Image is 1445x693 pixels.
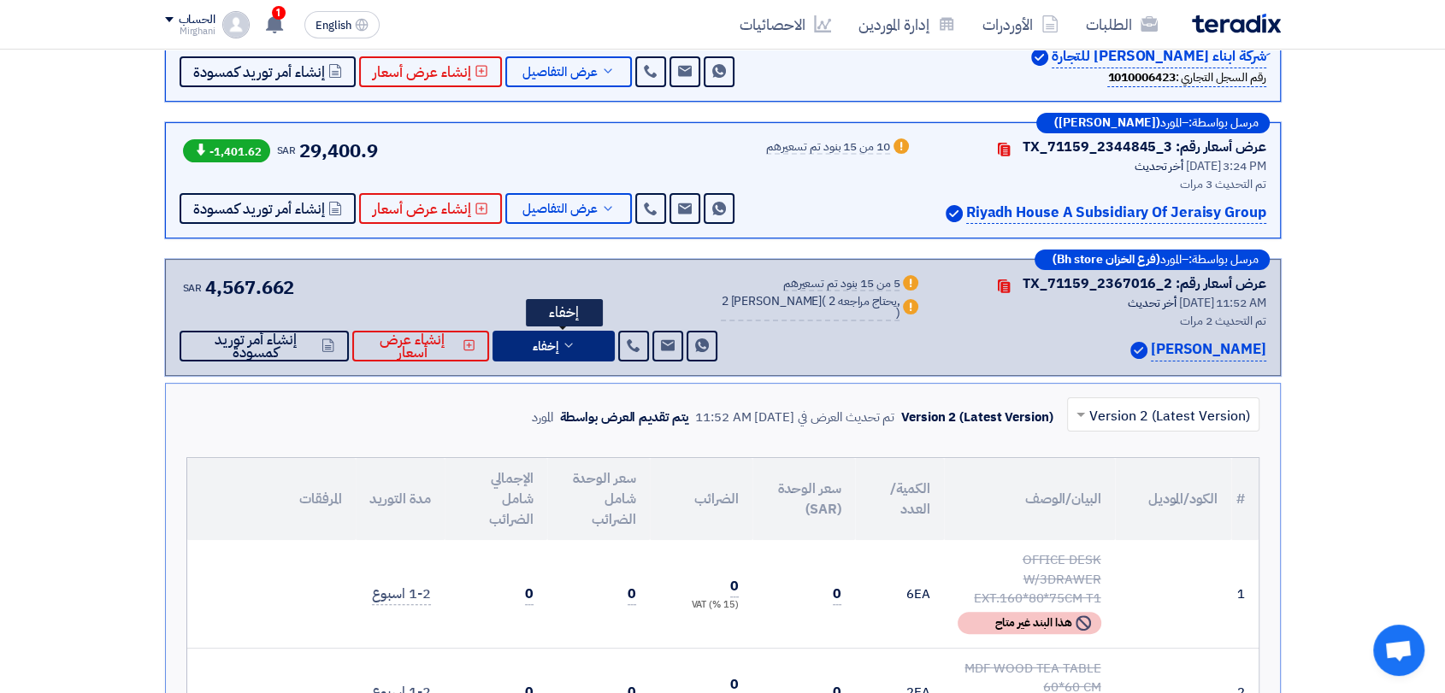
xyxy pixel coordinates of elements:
[730,576,739,597] span: 0
[183,139,270,162] span: -1,401.62
[1036,113,1270,133] div: –
[193,66,325,79] span: إنشاء أمر توريد كمسودة
[822,292,826,310] span: (
[1192,14,1281,33] img: Teradix logo
[532,408,553,427] div: المورد
[1135,157,1183,175] span: أخر تحديث
[906,584,914,603] span: 6
[766,141,890,155] div: 10 من 15 بنود تم تسعيرهم
[359,193,502,224] button: إنشاء عرض أسعار
[933,175,1266,193] div: تم التحديث 3 مرات
[222,11,250,38] img: profile_test.png
[726,4,845,44] a: الاحصائيات
[1054,117,1160,129] b: ([PERSON_NAME])
[833,584,841,605] span: 0
[559,408,688,427] div: يتم تقديم العرض بواسطة
[1231,458,1259,540] th: #
[183,280,203,296] span: SAR
[942,312,1265,330] div: تم التحديث 2 مرات
[829,292,900,310] span: 2 يحتاج مراجعه,
[356,458,445,540] th: مدة التوريد
[193,203,325,215] span: إنشاء أمر توريد كمسودة
[277,143,297,158] span: SAR
[1128,294,1177,312] span: أخر تحديث
[304,11,380,38] button: English
[372,584,430,605] span: 1-2 اسبوع
[1035,250,1270,270] div: –
[1231,540,1259,648] td: 1
[1052,45,1266,68] p: ِشركة ابناء [PERSON_NAME] للتجارة
[1115,458,1231,540] th: الكود/الموديل
[316,20,351,32] span: English
[855,458,944,540] th: الكمية/العدد
[855,540,944,648] td: EA
[695,408,894,427] div: تم تحديث العرض في [DATE] 11:52 AM
[946,205,963,222] img: Verified Account
[752,458,855,540] th: سعر الوحدة (SAR)
[193,333,319,359] span: إنشاء أمر توريد كمسودة
[664,598,739,613] div: (15 %) VAT
[783,278,900,291] div: 5 من 15 بنود تم تسعيرهم
[366,333,460,359] span: إنشاء عرض أسعار
[526,299,603,326] div: إخفاء
[1130,342,1147,359] img: Verified Account
[1107,68,1265,87] div: رقم السجل التجاري :
[299,137,377,165] span: 29,400.9
[628,584,636,605] span: 0
[966,202,1266,225] p: Riyadh House A Subsidiary Of Jeraisy Group
[896,304,900,322] span: )
[1186,157,1266,175] span: [DATE] 3:24 PM
[901,408,1053,427] div: Version 2 (Latest Version)
[969,4,1072,44] a: الأوردرات
[180,331,349,361] button: إنشاء أمر توريد كمسودة
[547,458,650,540] th: سعر الوحدة شامل الضرائب
[492,331,615,361] button: إخفاء
[1179,294,1266,312] span: [DATE] 11:52 AM
[1160,254,1182,266] span: المورد
[272,6,286,20] span: 1
[373,203,471,215] span: إنشاء عرض أسعار
[1151,338,1266,361] p: [PERSON_NAME]
[505,56,632,87] button: عرض التفاصيل
[525,584,534,605] span: 0
[187,458,356,540] th: المرفقات
[650,458,752,540] th: الضرائب
[1188,254,1259,266] span: مرسل بواسطة:
[1023,137,1266,157] div: عرض أسعار رقم: TX_71159_2344845_3
[205,273,294,302] span: 4,567.662
[1023,273,1266,294] div: عرض أسعار رقم: TX_71159_2367016_2
[522,203,598,215] span: عرض التفاصيل
[179,13,215,27] div: الحساب
[1107,68,1175,86] b: 1010006423
[958,550,1101,608] div: OFFICE DESK W/3DRAWER EXT.160*80*75CM T1
[1373,625,1424,676] a: Open chat
[1188,117,1259,129] span: مرسل بواسطة:
[995,617,1072,629] span: هذا البند غير متاح
[522,66,598,79] span: عرض التفاصيل
[721,296,899,321] div: 2 [PERSON_NAME]
[352,331,490,361] button: إنشاء عرض أسعار
[845,4,969,44] a: إدارة الموردين
[180,193,356,224] button: إنشاء أمر توريد كمسودة
[1053,254,1160,266] b: (فرع الخزان Bh store)
[533,340,558,353] span: إخفاء
[1031,49,1048,66] img: Verified Account
[359,56,502,87] button: إنشاء عرض أسعار
[373,66,471,79] span: إنشاء عرض أسعار
[165,26,215,36] div: Mirghani
[505,193,632,224] button: عرض التفاصيل
[180,56,356,87] button: إنشاء أمر توريد كمسودة
[1160,117,1182,129] span: المورد
[445,458,547,540] th: الإجمالي شامل الضرائب
[944,458,1115,540] th: البيان/الوصف
[1072,4,1171,44] a: الطلبات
